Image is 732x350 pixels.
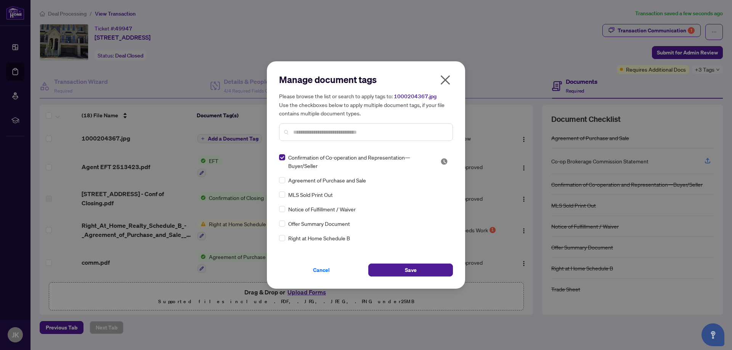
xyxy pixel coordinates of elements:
[440,158,448,165] span: Pending Review
[279,74,453,86] h2: Manage document tags
[439,74,451,86] span: close
[279,264,364,276] button: Cancel
[405,264,417,276] span: Save
[288,190,333,199] span: MLS Sold Print Out
[279,92,453,117] h5: Please browse the list or search to apply tags to: Use the checkboxes below to apply multiple doc...
[394,93,437,100] span: 1000204367.jpg
[288,153,431,170] span: Confirmation of Co-operation and Representation—Buyer/Seller
[440,158,448,165] img: status
[288,234,350,242] span: Right at Home Schedule B
[288,176,366,184] span: Agreement of Purchase and Sale
[368,264,453,276] button: Save
[288,205,356,213] span: Notice of Fulfillment / Waiver
[313,264,330,276] span: Cancel
[288,219,350,228] span: Offer Summary Document
[701,323,724,346] button: Open asap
